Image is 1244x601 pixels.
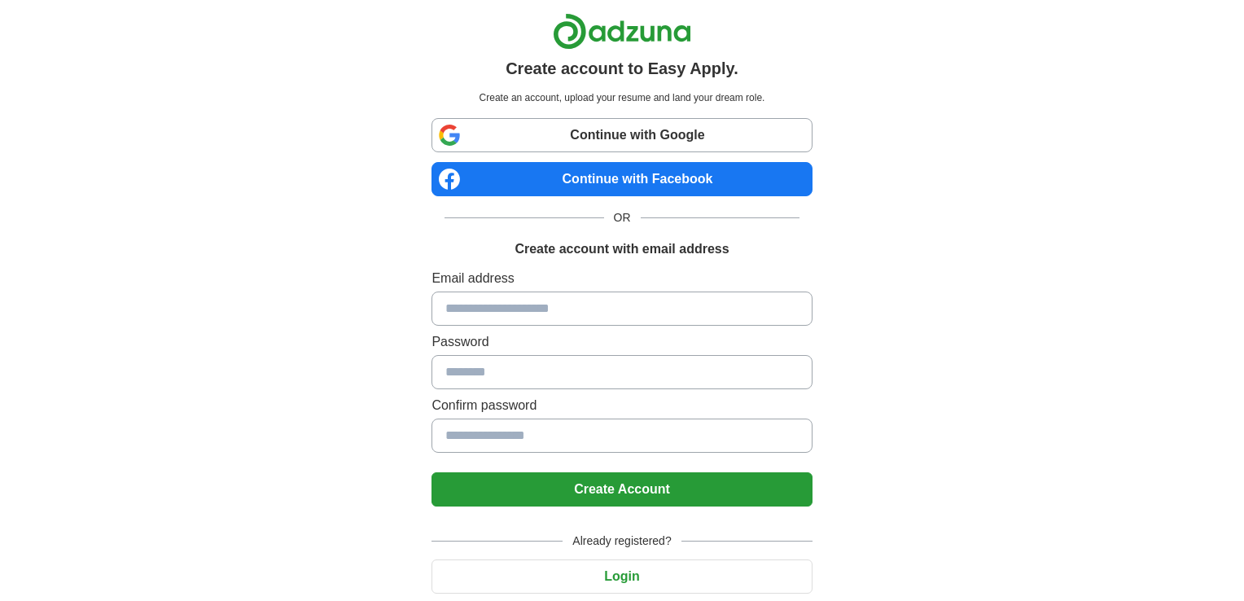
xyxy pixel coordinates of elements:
[431,559,812,594] button: Login
[431,472,812,507] button: Create Account
[431,118,812,152] a: Continue with Google
[431,396,812,415] label: Confirm password
[431,569,812,583] a: Login
[431,269,812,288] label: Email address
[435,90,808,105] p: Create an account, upload your resume and land your dream role.
[604,209,641,226] span: OR
[431,332,812,352] label: Password
[553,13,691,50] img: Adzuna logo
[563,533,681,550] span: Already registered?
[515,239,729,259] h1: Create account with email address
[431,162,812,196] a: Continue with Facebook
[506,56,738,81] h1: Create account to Easy Apply.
